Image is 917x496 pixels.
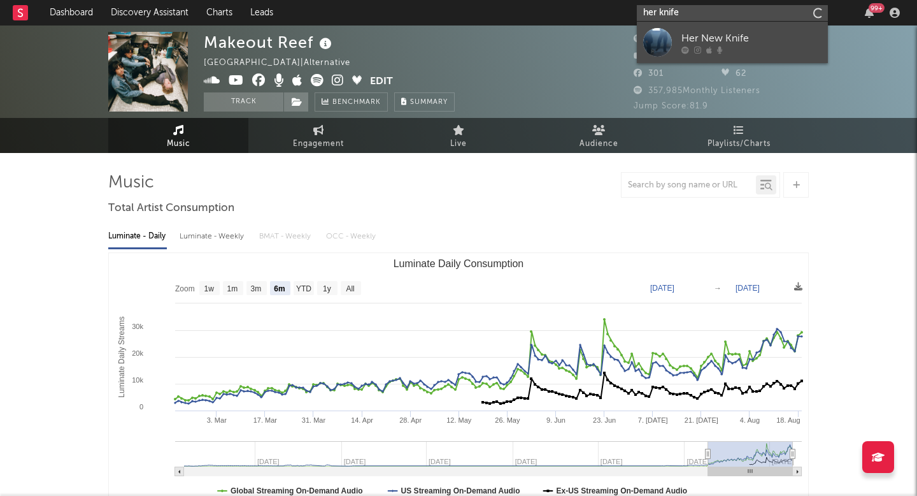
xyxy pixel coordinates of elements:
text: 18. Aug [776,416,800,424]
span: Playlists/Charts [707,136,771,152]
button: Track [204,92,283,112]
text: 14. Apr [351,416,373,424]
div: [GEOGRAPHIC_DATA] | Alternative [204,55,365,71]
span: Summary [410,99,448,106]
text: 21. [DATE] [685,416,718,424]
text: 3. Mar [207,416,227,424]
button: 99+ [865,8,874,18]
a: Engagement [248,118,388,153]
span: Audience [579,136,618,152]
div: 99 + [869,3,885,13]
div: Her New Knife [681,31,821,46]
input: Search for artists [637,5,828,21]
text: 0 [139,403,143,411]
div: Makeout Reef [204,32,335,53]
text: 20k [132,349,143,357]
text: 17. Mar [253,416,278,424]
text: 23. Jun [593,416,616,424]
text: YTD [296,284,311,293]
text: 28. Apr [399,416,422,424]
text: 1w [204,284,215,293]
span: Music [167,136,190,152]
text: Luminate Daily Streams [117,316,126,397]
a: Benchmark [315,92,388,112]
span: Engagement [293,136,344,152]
a: Live [388,118,529,153]
text: Luminate Daily Consumption [394,258,524,269]
text: 10k [132,376,143,384]
text: [DATE] [736,284,760,293]
text: [DATE] [650,284,674,293]
div: Luminate - Weekly [180,226,246,247]
text: 12. May [446,416,472,424]
text: 30k [132,323,143,330]
text: 3m [251,284,262,293]
text: Global Streaming On-Demand Audio [231,486,363,495]
text: 4. Aug [740,416,760,424]
text: 26. May [495,416,520,424]
a: Her New Knife [637,22,828,63]
span: 62 [722,69,746,78]
span: 19,445 [634,35,678,43]
text: US Streaming On-Demand Audio [401,486,520,495]
text: Ex-US Streaming On-Demand Audio [557,486,688,495]
text: 1m [227,284,238,293]
text: Zoom [175,284,195,293]
text: 31. Mar [302,416,326,424]
text: 1y [323,284,331,293]
text: [DATE] [772,458,794,465]
button: Summary [394,92,455,112]
a: Audience [529,118,669,153]
a: Music [108,118,248,153]
text: 7. [DATE] [638,416,668,424]
span: 357,985 Monthly Listeners [634,87,760,95]
text: All [346,284,354,293]
span: Benchmark [332,95,381,110]
span: 1,330 [634,52,671,61]
span: Jump Score: 81.9 [634,102,708,110]
text: 9. Jun [546,416,565,424]
button: Edit [370,74,393,90]
text: 6m [274,284,285,293]
a: Playlists/Charts [669,118,809,153]
span: 301 [634,69,664,78]
div: Luminate - Daily [108,226,167,247]
span: Live [450,136,467,152]
input: Search by song name or URL [622,180,756,191]
span: Total Artist Consumption [108,201,234,216]
text: → [714,284,722,293]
